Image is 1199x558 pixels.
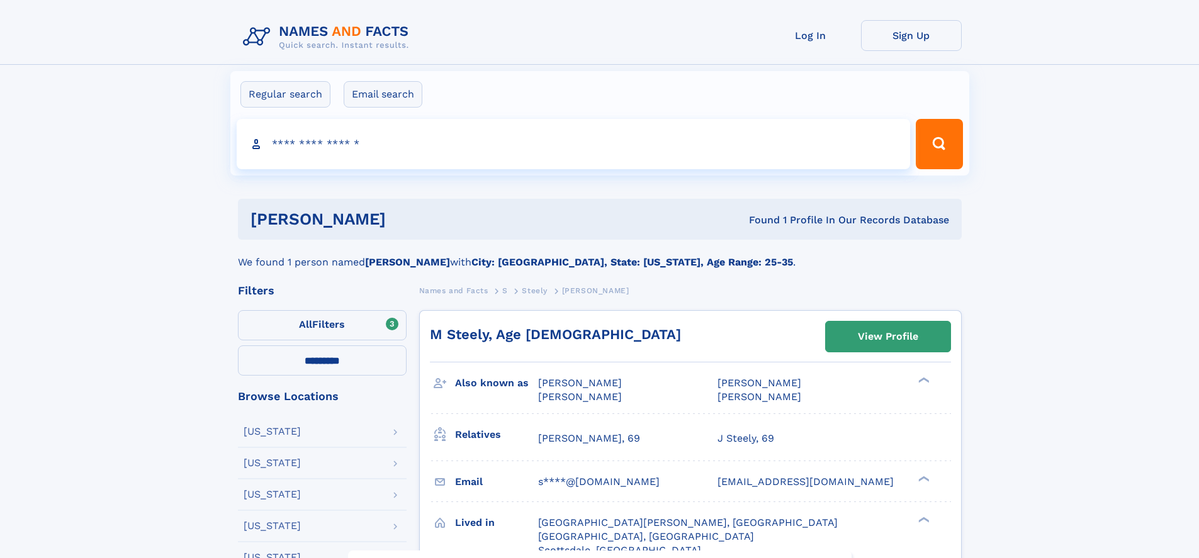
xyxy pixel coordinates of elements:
img: Logo Names and Facts [238,20,419,54]
a: Sign Up [861,20,962,51]
div: [US_STATE] [244,489,301,499]
b: [PERSON_NAME] [365,256,450,268]
a: J Steely, 69 [718,432,774,445]
span: [PERSON_NAME] [538,377,622,389]
div: Found 1 Profile In Our Records Database [567,213,949,227]
div: [US_STATE] [244,521,301,531]
a: Log In [760,20,861,51]
div: We found 1 person named with . [238,240,962,270]
span: Scottsdale, [GEOGRAPHIC_DATA] [538,544,701,556]
span: [GEOGRAPHIC_DATA], [GEOGRAPHIC_DATA] [538,530,754,542]
div: [US_STATE] [244,427,301,437]
span: All [299,318,312,330]
span: [PERSON_NAME] [538,391,622,403]
span: Steely [522,286,548,295]
h3: Email [455,471,538,493]
b: City: [GEOGRAPHIC_DATA], State: [US_STATE], Age Range: 25-35 [471,256,793,268]
div: [US_STATE] [244,458,301,468]
span: [GEOGRAPHIC_DATA][PERSON_NAME], [GEOGRAPHIC_DATA] [538,516,838,528]
h3: Lived in [455,512,538,533]
button: Search Button [916,119,962,169]
input: search input [237,119,911,169]
h1: [PERSON_NAME] [250,211,568,227]
label: Regular search [240,81,330,108]
div: View Profile [858,322,918,351]
label: Email search [344,81,422,108]
div: ❯ [915,376,930,384]
div: ❯ [915,474,930,483]
span: S [502,286,508,295]
a: [PERSON_NAME], 69 [538,432,640,445]
div: Filters [238,285,407,296]
span: [EMAIL_ADDRESS][DOMAIN_NAME] [718,476,894,488]
span: [PERSON_NAME] [718,377,801,389]
h3: Relatives [455,424,538,445]
a: Steely [522,282,548,298]
span: [PERSON_NAME] [718,391,801,403]
div: ❯ [915,515,930,523]
h3: Also known as [455,372,538,394]
a: View Profile [826,321,950,352]
label: Filters [238,310,407,340]
a: M Steely, Age [DEMOGRAPHIC_DATA] [430,326,681,342]
a: Names and Facts [419,282,488,298]
span: [PERSON_NAME] [562,286,629,295]
div: Browse Locations [238,391,407,402]
a: S [502,282,508,298]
